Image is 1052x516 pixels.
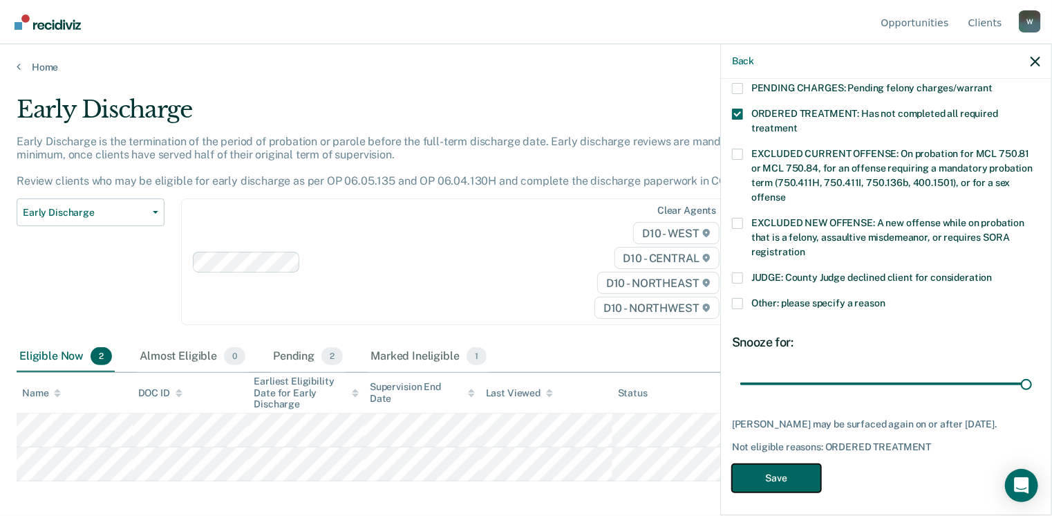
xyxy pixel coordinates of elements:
div: Name [22,387,61,399]
p: Early Discharge is the termination of the period of probation or parole before the full-term disc... [17,135,760,188]
span: Other: please specify a reason [751,297,885,308]
span: PENDING CHARGES: Pending felony charges/warrant [751,82,993,93]
div: Almost Eligible [137,342,248,372]
span: EXCLUDED CURRENT OFFENSE: On probation for MCL 750.81 or MCL 750.84, for an offense requiring a m... [751,148,1033,203]
button: Profile dropdown button [1019,10,1041,33]
span: D10 - WEST [633,222,719,244]
button: Back [732,55,754,67]
div: Snooze for: [732,335,1040,350]
div: Pending [270,342,346,372]
span: D10 - NORTHWEST [594,297,719,319]
div: Supervision End Date [370,381,475,405]
div: Marked Ineligible [368,342,489,372]
span: 2 [91,347,112,365]
div: Clear agents [657,205,716,216]
button: Save [732,464,821,492]
span: 0 [224,347,245,365]
span: Early Discharge [23,207,147,219]
span: ORDERED TREATMENT: Has not completed all required treatment [751,108,998,133]
div: Status [618,387,648,399]
div: Last Viewed [486,387,553,399]
span: 2 [321,347,343,365]
span: JUDGE: County Judge declined client for consideration [751,272,993,283]
div: Early Discharge [17,95,806,135]
div: [PERSON_NAME] may be surfaced again on or after [DATE]. [732,418,1040,430]
div: Open Intercom Messenger [1005,469,1038,502]
span: D10 - CENTRAL [614,247,720,269]
div: Earliest Eligibility Date for Early Discharge [254,376,359,410]
span: EXCLUDED NEW OFFENSE: A new offense while on probation that is a felony, assaultive misdemeanor, ... [751,217,1024,257]
div: Not eligible reasons: ORDERED TREATMENT [732,441,1040,453]
div: Eligible Now [17,342,115,372]
span: D10 - NORTHEAST [597,272,719,294]
div: W [1019,10,1041,33]
a: Home [17,61,1035,73]
img: Recidiviz [15,15,81,30]
div: DOC ID [138,387,182,399]
span: 1 [467,347,487,365]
